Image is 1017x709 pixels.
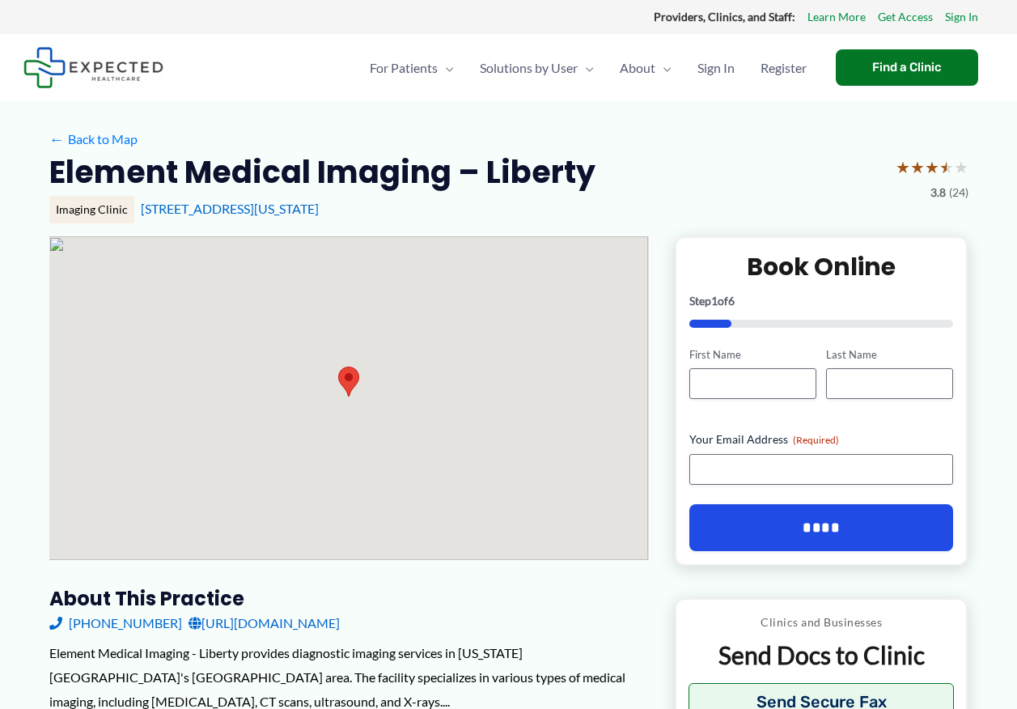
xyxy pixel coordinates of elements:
span: 1 [711,294,718,308]
a: ←Back to Map [49,127,138,151]
span: 6 [728,294,735,308]
label: Your Email Address [689,431,954,448]
span: ★ [954,152,968,182]
a: [PHONE_NUMBER] [49,611,182,635]
p: Clinics and Businesses [689,612,955,633]
span: Solutions by User [480,40,578,96]
span: (Required) [793,434,839,446]
h2: Element Medical Imaging – Liberty [49,152,595,192]
strong: Providers, Clinics, and Staff: [654,10,795,23]
img: Expected Healthcare Logo - side, dark font, small [23,47,163,88]
span: Menu Toggle [438,40,454,96]
label: First Name [689,347,816,363]
a: Sign In [945,6,978,28]
a: Sign In [684,40,748,96]
a: AboutMenu Toggle [607,40,684,96]
nav: Primary Site Navigation [357,40,820,96]
span: 3.8 [930,182,946,203]
a: Solutions by UserMenu Toggle [467,40,607,96]
a: For PatientsMenu Toggle [357,40,467,96]
span: Menu Toggle [655,40,672,96]
span: About [620,40,655,96]
a: [STREET_ADDRESS][US_STATE] [141,201,319,216]
span: ★ [910,152,925,182]
h3: About this practice [49,586,649,611]
span: Menu Toggle [578,40,594,96]
h2: Book Online [689,251,954,282]
span: ★ [896,152,910,182]
a: [URL][DOMAIN_NAME] [189,611,340,635]
a: Get Access [878,6,933,28]
a: Find a Clinic [836,49,978,86]
span: ★ [939,152,954,182]
span: Sign In [697,40,735,96]
span: For Patients [370,40,438,96]
p: Send Docs to Clinic [689,639,955,671]
label: Last Name [826,347,953,363]
span: Register [761,40,807,96]
span: ← [49,131,65,146]
div: Imaging Clinic [49,196,134,223]
p: Step of [689,295,954,307]
a: Learn More [807,6,866,28]
span: (24) [949,182,968,203]
a: Register [748,40,820,96]
span: ★ [925,152,939,182]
